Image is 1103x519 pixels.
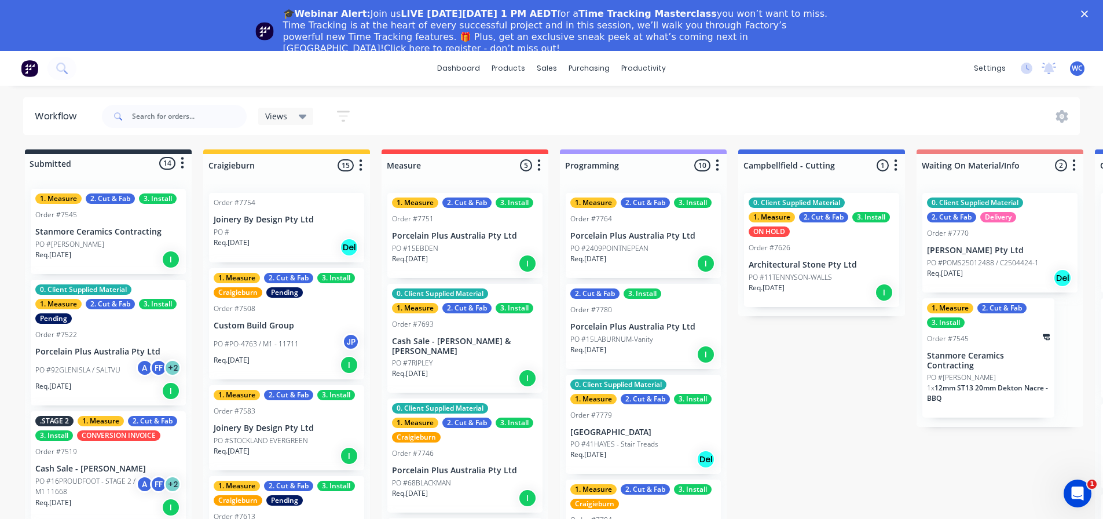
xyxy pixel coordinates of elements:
[35,430,73,441] div: 3. Install
[317,273,355,283] div: 3. Install
[392,418,438,428] div: 1. Measure
[749,198,845,208] div: 0. Client Supplied Material
[570,484,617,495] div: 1. Measure
[35,250,71,260] p: Req. [DATE]
[77,430,160,441] div: CONVERSION INVOICE
[387,284,543,393] div: 0. Client Supplied Material1. Measure2. Cut & Fab3. InstallOrder #7693Cash Sale - [PERSON_NAME] &...
[266,495,303,506] div: Pending
[392,198,438,208] div: 1. Measure
[35,313,72,324] div: Pending
[392,214,434,224] div: Order #7751
[214,436,308,446] p: PO #STOCKLAND EVERGREEN
[283,8,371,19] b: 🎓Webinar Alert:
[570,334,653,345] p: PO #15LABURNUM-Vanity
[697,345,715,364] div: I
[255,22,274,41] img: Profile image for Team
[214,321,360,331] p: Custom Build Group
[35,330,77,340] div: Order #7522
[214,273,260,283] div: 1. Measure
[392,319,434,330] div: Order #7693
[570,449,606,460] p: Req. [DATE]
[392,403,488,414] div: 0. Client Supplied Material
[35,447,77,457] div: Order #7519
[852,212,890,222] div: 3. Install
[392,254,428,264] p: Req. [DATE]
[392,358,433,368] p: PO #7RIPLEY
[744,193,899,307] div: 0. Client Supplied Material1. Measure2. Cut & Fab3. InstallON HOLDOrder #7626Architectural Stone ...
[214,198,255,208] div: Order #7754
[387,193,543,278] div: 1. Measure2. Cut & Fab3. InstallOrder #7751Porcelain Plus Australia Pty LtdPO #15EBDENReq.[DATE]I
[442,418,492,428] div: 2. Cut & Fab
[214,495,262,506] div: Craigieburn
[1081,10,1093,17] div: Close
[927,228,969,239] div: Order #7770
[162,498,180,517] div: I
[570,322,716,332] p: Porcelain Plus Australia Pty Ltd
[392,488,428,499] p: Req. [DATE]
[214,355,250,366] p: Req. [DATE]
[749,260,895,270] p: Architectural Stone Pty Ltd
[387,399,543,513] div: 0. Client Supplied Material1. Measure2. Cut & Fab3. InstallCraigieburnOrder #7746Porcelain Plus A...
[927,303,973,313] div: 1. Measure
[442,303,492,313] div: 2. Cut & Fab
[621,484,670,495] div: 2. Cut & Fab
[209,268,364,379] div: 1. Measure2. Cut & Fab3. InstallCraigieburnPendingOrder #7508Custom Build GroupPO #PO-4763 / M1 -...
[264,390,313,400] div: 2. Cut & Fab
[570,254,606,264] p: Req. [DATE]
[35,239,104,250] p: PO #[PERSON_NAME]
[86,299,135,309] div: 2. Cut & Fab
[35,193,82,204] div: 1. Measure
[927,334,969,344] div: Order #7545
[749,272,832,283] p: PO #11TENNYSON-WALLS
[615,60,672,77] div: productivity
[496,418,533,428] div: 3. Install
[392,466,538,476] p: Porcelain Plus Australia Pty Ltd
[749,243,790,253] div: Order #7626
[340,238,358,257] div: Del
[340,356,358,374] div: I
[128,416,177,426] div: 2. Cut & Fab
[35,227,181,237] p: Stanmore Ceramics Contracting
[35,464,181,474] p: Cash Sale - [PERSON_NAME]
[980,212,1016,222] div: Delivery
[570,499,619,509] div: Craigieburn
[922,298,1054,418] div: 1. Measure2. Cut & Fab3. InstallOrder #7545Stanmore Ceramics ContractingPO #[PERSON_NAME]1x12mm S...
[621,394,670,404] div: 2. Cut & Fab
[35,498,71,508] p: Req. [DATE]
[570,345,606,355] p: Req. [DATE]
[566,284,721,369] div: 2. Cut & Fab3. InstallOrder #7780Porcelain Plus Australia Pty LtdPO #15LABURNUM-VanityReq.[DATE]I
[35,284,131,295] div: 0. Client Supplied Material
[214,446,250,456] p: Req. [DATE]
[749,212,795,222] div: 1. Measure
[35,416,74,426] div: .STAGE 2
[392,231,538,241] p: Porcelain Plus Australia Pty Ltd
[86,193,135,204] div: 2. Cut & Fab
[570,394,617,404] div: 1. Measure
[563,60,615,77] div: purchasing
[283,8,830,54] div: Join us for a you won’t want to miss. Time Tracking is at the heart of every successful project a...
[317,390,355,400] div: 3. Install
[570,198,617,208] div: 1. Measure
[578,8,717,19] b: Time Tracking Masterclass
[35,381,71,392] p: Req. [DATE]
[749,226,790,237] div: ON HOLD
[697,450,715,469] div: Del
[875,283,893,302] div: I
[164,359,181,377] div: + 2
[214,215,360,225] p: Joinery By Design Pty Ltd
[384,43,560,54] a: Click here to register - don’t miss out!
[401,8,557,19] b: LIVE [DATE][DATE] 1 PM AEDT
[927,212,976,222] div: 2. Cut & Fab
[150,359,167,377] div: FF
[570,288,620,299] div: 2. Cut & Fab
[35,347,181,357] p: Porcelain Plus Australia Pty Ltd
[431,60,486,77] a: dashboard
[35,109,82,123] div: Workflow
[392,288,488,299] div: 0. Client Supplied Material
[214,304,255,314] div: Order #7508
[35,476,136,497] p: PO #16PROUDFOOT - STAGE 2 / M1 11668
[518,369,537,388] div: I
[1053,269,1072,287] div: Del
[968,60,1012,77] div: settings
[21,60,38,77] img: Factory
